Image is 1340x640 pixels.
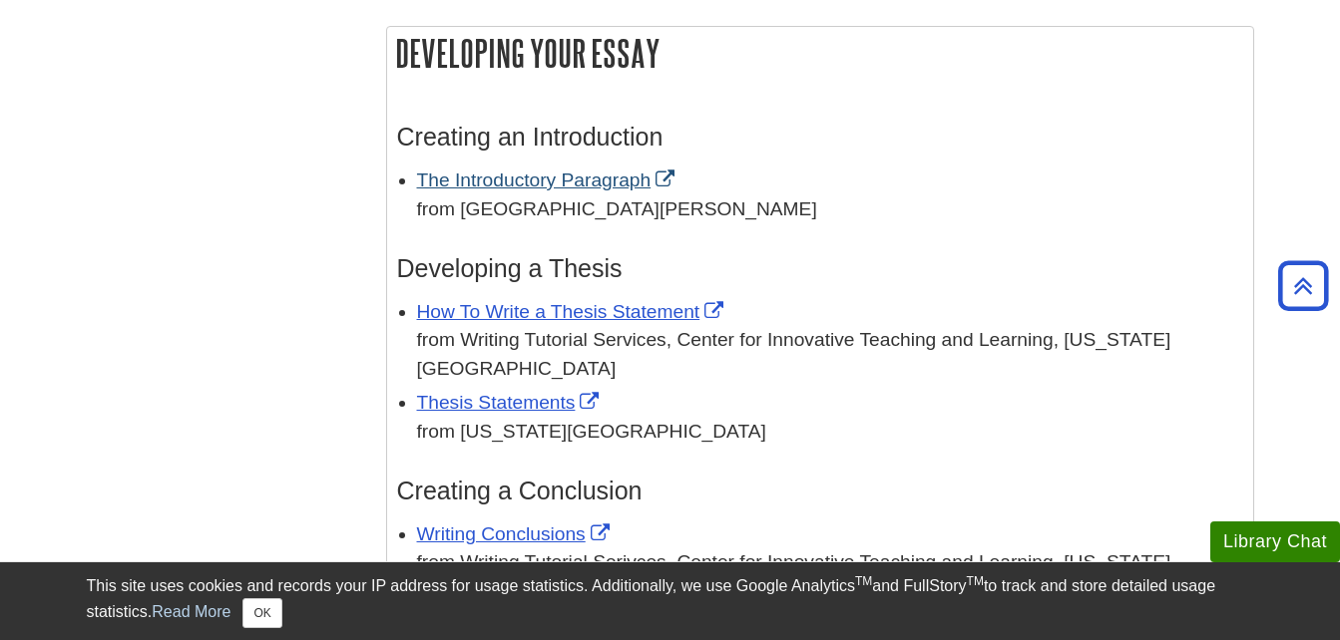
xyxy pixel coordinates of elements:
[1210,521,1340,562] button: Library Chat
[417,169,680,190] a: Link opens in new window
[417,326,1243,384] div: from Writing Tutorial Services, Center for Innovative Teaching and Learning, [US_STATE][GEOGRAPHI...
[417,523,615,544] a: Link opens in new window
[417,195,1243,224] div: from [GEOGRAPHIC_DATA][PERSON_NAME]
[397,477,1243,505] h3: Creating a Conclusion
[855,574,872,588] sup: TM
[417,392,605,413] a: Link opens in new window
[87,574,1254,628] div: This site uses cookies and records your IP address for usage statistics. Additionally, we use Goo...
[397,123,1243,152] h3: Creating an Introduction
[967,574,984,588] sup: TM
[152,603,230,620] a: Read More
[417,301,729,322] a: Link opens in new window
[387,27,1253,80] h2: Developing Your Essay
[417,418,1243,447] div: from [US_STATE][GEOGRAPHIC_DATA]
[242,598,281,628] button: Close
[1271,272,1335,299] a: Back to Top
[417,548,1243,606] div: from Writing Tutorial Serivces, Center for Innovative Teaching and Learning, [US_STATE][GEOGRAPHI...
[397,254,1243,283] h3: Developing a Thesis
